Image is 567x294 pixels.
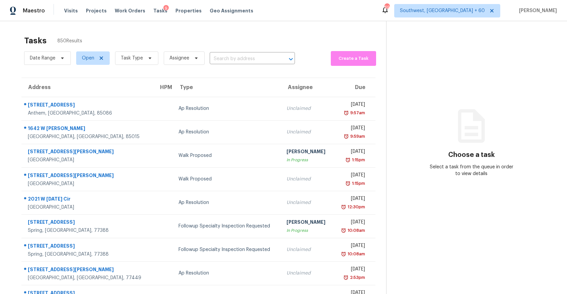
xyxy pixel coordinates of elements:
[345,180,351,187] img: Overdue Alarm Icon
[175,7,202,14] span: Properties
[344,133,349,140] img: Overdue Alarm Icon
[339,219,365,227] div: [DATE]
[339,101,365,110] div: [DATE]
[339,172,365,180] div: [DATE]
[28,219,148,227] div: [STREET_ADDRESS]
[28,227,148,234] div: Spring, [GEOGRAPHIC_DATA], 77388
[28,110,148,117] div: Anthem, [GEOGRAPHIC_DATA], 85086
[64,7,78,14] span: Visits
[344,110,349,116] img: Overdue Alarm Icon
[115,7,145,14] span: Work Orders
[28,204,148,211] div: [GEOGRAPHIC_DATA]
[153,78,173,97] th: HPM
[339,148,365,157] div: [DATE]
[28,125,148,133] div: 1642 W [PERSON_NAME]
[178,246,275,253] div: Followup Specialty Inspection Requested
[351,157,365,163] div: 1:15pm
[516,7,557,14] span: [PERSON_NAME]
[57,38,82,44] span: 850 Results
[339,195,365,204] div: [DATE]
[82,55,94,61] span: Open
[178,176,275,182] div: Walk Proposed
[341,227,346,234] img: Overdue Alarm Icon
[28,148,148,157] div: [STREET_ADDRESS][PERSON_NAME]
[346,204,365,210] div: 12:30pm
[28,133,148,140] div: [GEOGRAPHIC_DATA], [GEOGRAPHIC_DATA], 85015
[287,129,328,135] div: Unclaimed
[287,246,328,253] div: Unclaimed
[287,199,328,206] div: Unclaimed
[287,105,328,112] div: Unclaimed
[334,55,373,62] span: Create a Task
[331,51,376,66] button: Create a Task
[349,133,365,140] div: 9:59am
[153,8,167,13] span: Tasks
[24,37,47,44] h2: Tasks
[163,5,169,12] div: 9
[28,101,148,110] div: [STREET_ADDRESS]
[333,78,375,97] th: Due
[178,199,275,206] div: Ap Resolution
[281,78,333,97] th: Assignee
[210,7,253,14] span: Geo Assignments
[178,152,275,159] div: Walk Proposed
[448,152,495,158] h3: Choose a task
[178,270,275,277] div: Ap Resolution
[287,219,328,227] div: [PERSON_NAME]
[21,78,153,97] th: Address
[429,164,514,177] div: Select a task from the queue in order to view details
[341,204,346,210] img: Overdue Alarm Icon
[339,266,365,274] div: [DATE]
[121,55,143,61] span: Task Type
[86,7,107,14] span: Projects
[346,251,365,257] div: 10:08am
[169,55,189,61] span: Assignee
[23,7,45,14] span: Maestro
[28,251,148,258] div: Spring, [GEOGRAPHIC_DATA], 77388
[28,180,148,187] div: [GEOGRAPHIC_DATA]
[28,266,148,275] div: [STREET_ADDRESS][PERSON_NAME]
[30,55,55,61] span: Date Range
[339,125,365,133] div: [DATE]
[178,223,275,229] div: Followup Specialty Inspection Requested
[286,54,296,64] button: Open
[178,105,275,112] div: Ap Resolution
[28,172,148,180] div: [STREET_ADDRESS][PERSON_NAME]
[345,157,351,163] img: Overdue Alarm Icon
[349,274,365,281] div: 2:53pm
[287,227,328,234] div: In Progress
[287,148,328,157] div: [PERSON_NAME]
[346,227,365,234] div: 10:08am
[339,242,365,251] div: [DATE]
[287,270,328,277] div: Unclaimed
[287,176,328,182] div: Unclaimed
[349,110,365,116] div: 9:57am
[28,196,148,204] div: 2021 W [DATE] Cir
[341,251,346,257] img: Overdue Alarm Icon
[28,275,148,281] div: [GEOGRAPHIC_DATA], [GEOGRAPHIC_DATA], 77449
[178,129,275,135] div: Ap Resolution
[210,54,276,64] input: Search by address
[343,274,349,281] img: Overdue Alarm Icon
[28,243,148,251] div: [STREET_ADDRESS]
[400,7,485,14] span: Southwest, [GEOGRAPHIC_DATA] + 60
[287,157,328,163] div: In Progress
[351,180,365,187] div: 1:15pm
[173,78,281,97] th: Type
[28,157,148,163] div: [GEOGRAPHIC_DATA]
[384,4,389,11] div: 699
